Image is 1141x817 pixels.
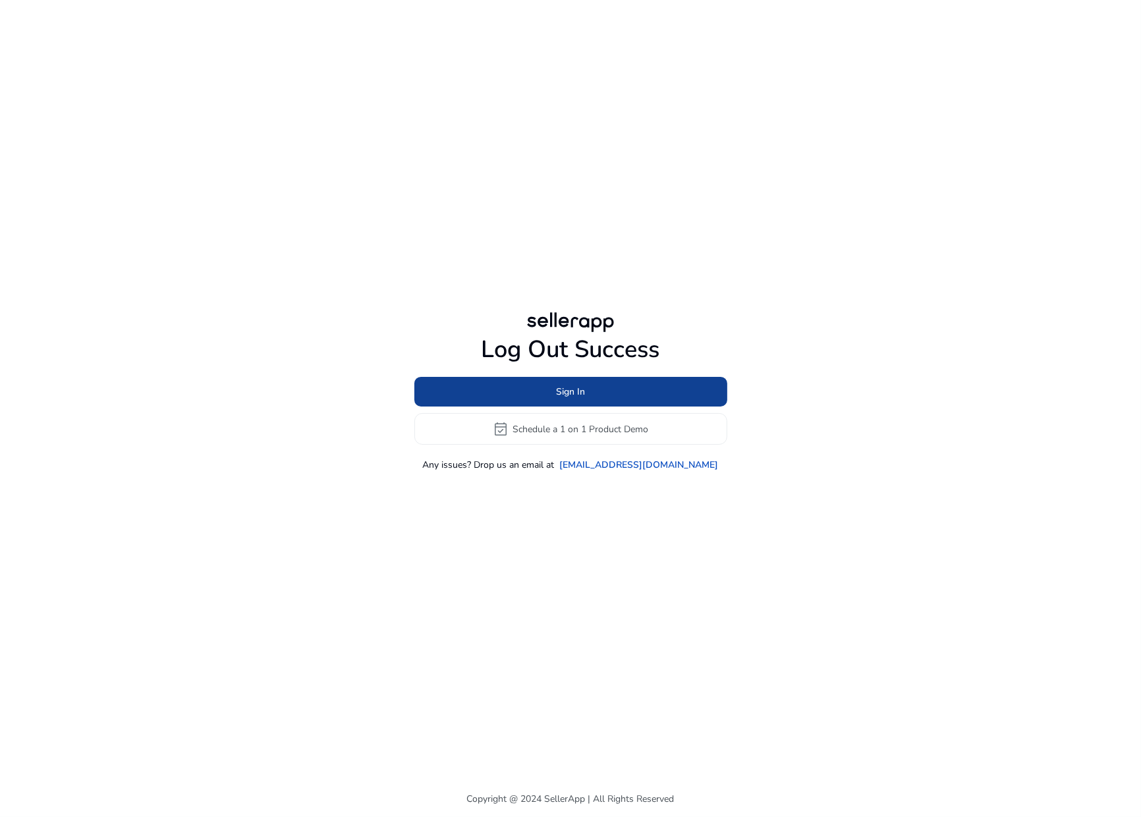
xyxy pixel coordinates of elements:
[493,421,509,437] span: event_available
[414,377,727,407] button: Sign In
[556,385,585,399] span: Sign In
[414,413,727,445] button: event_availableSchedule a 1 on 1 Product Demo
[560,458,719,472] a: [EMAIL_ADDRESS][DOMAIN_NAME]
[414,335,727,364] h1: Log Out Success
[423,458,555,472] p: Any issues? Drop us an email at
